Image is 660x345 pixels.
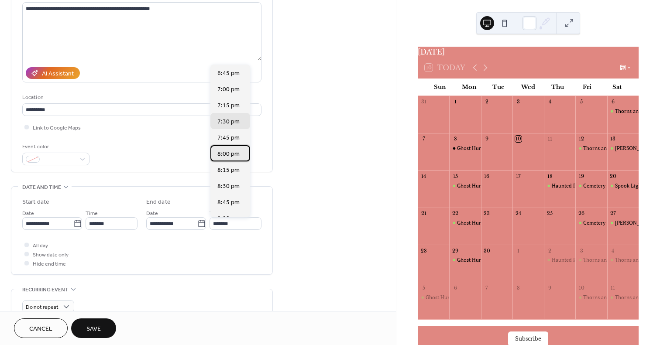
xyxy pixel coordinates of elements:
[452,99,458,105] div: 1
[515,284,522,291] div: 8
[452,284,458,291] div: 6
[484,247,490,254] div: 30
[578,136,584,142] div: 12
[26,67,80,79] button: AI Assistant
[484,284,490,291] div: 7
[217,150,240,159] span: 8:00 pm
[610,99,616,105] div: 6
[29,325,52,334] span: Cancel
[217,117,240,126] span: 7:30 pm
[578,99,584,105] div: 5
[484,173,490,179] div: 16
[457,182,500,190] div: Ghost Hunting 101
[552,182,598,190] div: Haunted Pub Crawl
[607,294,639,301] div: Thorns and Roses Ghost Walk - BA
[615,182,655,190] div: Spook Light Tour
[22,183,61,192] span: Date and time
[547,284,553,291] div: 9
[452,210,458,217] div: 22
[71,318,116,338] button: Save
[607,256,639,264] div: Thorns and Roses Ghost Walk - BA
[452,173,458,179] div: 15
[607,108,639,115] div: Thorns and Roses Ghost Walk - BA
[33,260,66,269] span: Hide end time
[543,79,573,96] div: Thu
[552,256,598,264] div: Haunted Pub Crawl
[420,247,427,254] div: 28
[420,210,427,217] div: 21
[610,210,616,217] div: 27
[610,136,616,142] div: 13
[575,294,607,301] div: Thorns and Roses Ghost Walk - BA
[86,209,98,218] span: Time
[547,210,553,217] div: 25
[515,173,522,179] div: 17
[607,145,639,152] div: Casper Cruizin' - Dark Market Tour
[515,210,522,217] div: 24
[547,173,553,179] div: 18
[33,250,69,260] span: Show date only
[22,285,69,294] span: Recurring event
[602,79,632,96] div: Sat
[425,79,454,96] div: Sun
[22,93,260,102] div: Location
[607,182,639,190] div: Spook Light Tour
[457,256,500,264] div: Ghost Hunting 101
[610,284,616,291] div: 11
[578,247,584,254] div: 3
[146,198,171,207] div: End date
[515,99,522,105] div: 3
[33,241,48,250] span: All day
[575,219,607,227] div: Cemetery Nights - Scary Movie
[610,173,616,179] div: 20
[578,210,584,217] div: 26
[484,210,490,217] div: 23
[33,123,81,133] span: Link to Google Maps
[217,166,240,175] span: 8:15 pm
[575,145,607,152] div: Thorns and Roses Ghost Walk - BA
[217,182,240,191] span: 8:30 pm
[544,182,575,190] div: Haunted Pub Crawl
[457,145,536,152] div: Ghost Hunting 101 Fall Workshop
[217,198,240,207] span: 8:45 pm
[547,247,553,254] div: 2
[607,219,639,227] div: Casper Cruizin' - Thrift Store
[449,219,481,227] div: Ghost Hunting 101
[578,173,584,179] div: 19
[454,79,484,96] div: Mon
[484,99,490,105] div: 2
[484,136,490,142] div: 9
[484,79,514,96] div: Tue
[26,302,58,312] span: Do not repeat
[515,247,522,254] div: 1
[14,318,68,338] a: Cancel
[420,284,427,291] div: 5
[210,209,222,218] span: Time
[547,99,553,105] div: 4
[583,219,655,227] div: Cemetery Nights - Scary Movie
[547,136,553,142] div: 11
[42,69,74,79] div: AI Assistant
[420,99,427,105] div: 31
[217,69,240,78] span: 6:45 pm
[22,198,49,207] div: Start date
[452,247,458,254] div: 29
[420,136,427,142] div: 7
[544,256,575,264] div: Haunted Pub Crawl
[146,209,158,218] span: Date
[217,133,240,143] span: 7:45 pm
[573,79,602,96] div: Fri
[217,101,240,110] span: 7:15 pm
[420,173,427,179] div: 14
[22,142,88,151] div: Event color
[217,85,240,94] span: 7:00 pm
[449,182,481,190] div: Ghost Hunting 101
[513,79,543,96] div: Wed
[418,294,449,301] div: Ghost Hunting 101
[86,325,101,334] span: Save
[22,209,34,218] span: Date
[575,182,607,190] div: Cemetery Nights - Stores & Smores
[575,256,607,264] div: Thorns and Roses Ghost Walk - BA
[452,136,458,142] div: 8
[515,136,522,142] div: 10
